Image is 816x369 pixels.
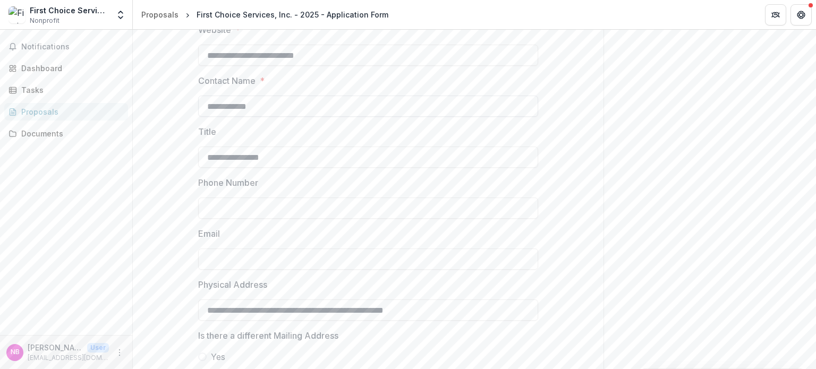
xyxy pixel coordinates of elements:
[790,4,812,25] button: Get Help
[30,16,59,25] span: Nonprofit
[141,9,178,20] div: Proposals
[137,7,393,22] nav: breadcrumb
[198,23,231,36] p: Website
[28,353,109,363] p: [EMAIL_ADDRESS][DOMAIN_NAME]
[21,128,120,139] div: Documents
[113,346,126,359] button: More
[87,343,109,353] p: User
[198,125,216,138] p: Title
[4,125,128,142] a: Documents
[113,4,128,25] button: Open entity switcher
[4,103,128,121] a: Proposals
[198,329,338,342] p: Is there a different Mailing Address
[765,4,786,25] button: Partners
[198,176,258,189] p: Phone Number
[137,7,183,22] a: Proposals
[11,349,20,356] div: Nicole Bailey
[197,9,388,20] div: First Choice Services, Inc. - 2025 - Application Form
[21,42,124,52] span: Notifications
[21,106,120,117] div: Proposals
[30,5,109,16] div: First Choice Services, Inc.
[198,278,267,291] p: Physical Address
[4,59,128,77] a: Dashboard
[28,342,83,353] p: [PERSON_NAME]
[198,227,220,240] p: Email
[211,350,225,363] span: Yes
[21,63,120,74] div: Dashboard
[4,38,128,55] button: Notifications
[21,84,120,96] div: Tasks
[4,81,128,99] a: Tasks
[8,6,25,23] img: First Choice Services, Inc.
[198,74,256,87] p: Contact Name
